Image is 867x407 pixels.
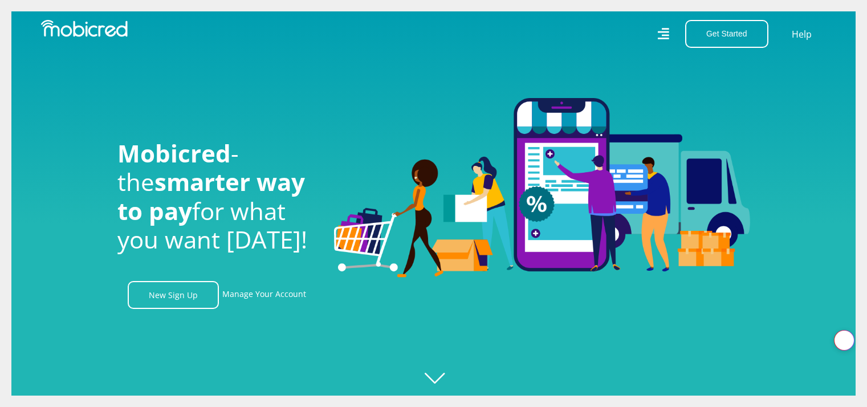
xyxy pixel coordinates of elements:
[117,165,305,226] span: smarter way to pay
[117,139,317,254] h1: - the for what you want [DATE]!
[334,98,750,278] img: Welcome to Mobicred
[791,27,812,42] a: Help
[128,281,219,309] a: New Sign Up
[41,20,128,37] img: Mobicred
[222,281,306,309] a: Manage Your Account
[117,137,231,169] span: Mobicred
[685,20,768,48] button: Get Started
